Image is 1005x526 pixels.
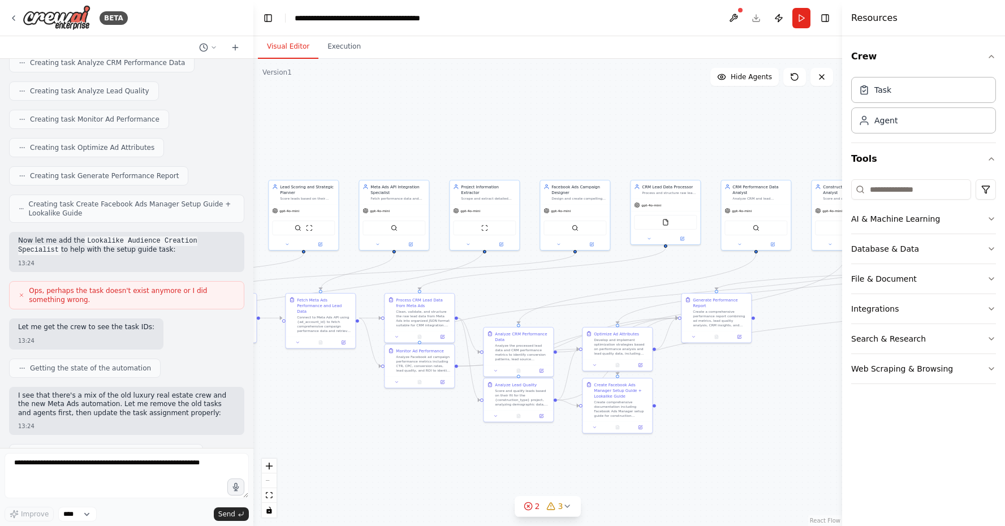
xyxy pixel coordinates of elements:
[297,297,352,314] div: Fetch Meta Ads Performance and Lead Data
[576,241,608,248] button: Open in side panel
[260,315,282,321] g: Edge from ee612729-729d-4886-90f3-b1e52d55d0f7 to 0cf295c5-0416-4d12-8ed6-e27e039684e2
[823,196,878,201] div: Score and qualify leads based on their fit for {construction_type} projects, analyzing lead data ...
[23,5,90,31] img: Logo
[384,344,455,389] div: Monitor Ad PerformanceAnalyze Facebook ad campaign performance metrics including CTR, CPC, conver...
[30,87,149,96] span: Creating task Analyze Lead Quality
[631,424,650,431] button: Open in side panel
[396,355,451,373] div: Analyze Facebook ad campaign performance metrics including CTR, CPC, conversion rates, lead quali...
[705,334,728,340] button: No output available
[306,225,313,231] img: ScrapeWebsiteTool
[594,338,649,356] div: Develop and implement optimization strategies based on performance analysis and lead quality data...
[195,41,222,54] button: Switch to previous chat
[297,315,352,333] div: Connect to Meta Ads API using {ad_account_id} to fetch comprehensive campaign performance data an...
[433,334,452,340] button: Open in side panel
[630,180,701,245] div: CRM Lead Data ProcessorProcess and structure raw lead data from Meta Ads into organized JSON form...
[681,293,752,343] div: Generate Performance ReportCreate a comprehensive performance report combining ad metrics, lead q...
[30,171,179,180] span: Creating task Generate Performance Report
[495,343,550,361] div: Analyze the processed lead data and CRM performance metrics to identify conversion patterns, lead...
[18,236,235,255] p: Now let me add the to help with the setup guide task:
[851,363,953,374] div: Web Scraping & Browsing
[449,180,520,251] div: Project Information ExtractorScrape and extract detailed project information from {project_websit...
[851,143,996,175] button: Tools
[495,389,550,407] div: Score and qualify leads based on their fit for the {construction_type} project, analyzing demogra...
[551,184,606,195] div: Facebook Ads Campaign Designer
[295,12,422,24] nav: breadcrumb
[851,72,996,143] div: Crew
[268,180,339,251] div: Lead Scoring and Strategic PlannerScore leads based on their professional profile, income potenti...
[5,507,54,521] button: Improve
[495,331,550,342] div: Analyze CRM Performance Data
[334,339,353,346] button: Open in side panel
[535,501,540,512] span: 2
[279,209,299,213] span: gpt-4o-mini
[811,180,882,251] div: Construction Lead Quality AnalystScore and qualify leads based on their fit for {construction_typ...
[851,324,996,353] button: Search & Research
[540,180,610,251] div: Facebook Ads Campaign DesignerDesign and create compelling Facebook [PERSON_NAME] for {constructi...
[721,180,791,251] div: CRM Performance Data AnalystAnalyze CRM and lead generation performance metrics to identify trend...
[851,175,996,393] div: Tools
[262,68,292,77] div: Version 1
[594,331,639,337] div: Optimize Ad Attributes
[219,253,578,290] g: Edge from f5c37872-fd0d-4f56-b5f7-d100ade324d5 to ee612729-729d-4886-90f3-b1e52d55d0f7
[851,273,917,284] div: File & Document
[483,327,554,377] div: Analyze CRM Performance DataAnalyze the processed lead data and CRM performance metrics to identi...
[732,184,787,195] div: CRM Performance Data Analyst
[309,339,333,346] button: No output available
[396,348,444,353] div: Monitor Ad Performance
[557,397,579,408] g: Edge from fb97ea4e-b332-427c-910f-41c80efad2aa to 441e70d7-aa33-44b7-9ade-dc7b865dfc65
[458,315,480,403] g: Edge from 9cebef44-6cd1-44ab-9da6-c43f000afde1 to fb97ea4e-b332-427c-910f-41c80efad2aa
[516,253,759,324] g: Edge from d5e52ca0-3f2f-4f33-b7f0-af1614a17f98 to 0ca50485-0e3f-4692-b1aa-9eb086ee1d82
[370,184,425,195] div: Meta Ads API Integration Specialist
[594,382,649,399] div: Create Facebook Ads Manager Setup Guide + Lookalike Guide
[396,297,451,308] div: Process CRM Lead Data from Meta Ads
[606,424,629,431] button: No output available
[384,293,455,343] div: Process CRM Lead Data from Meta AdsClean, validate, and structure the raw lead data from Meta Ads...
[656,315,678,352] g: Edge from fee162ee-3a92-4771-bdd2-68a8d98bd41c to f017296e-de6f-403b-8158-38adf40cf178
[417,248,940,341] g: Edge from b151fe13-adec-4f7b-868d-f4b0faf9f138 to f8443306-00cb-4020-8ea2-ba38b2f40c69
[693,297,748,308] div: Generate Performance Report
[810,518,840,524] a: React Flow attribution
[851,41,996,72] button: Crew
[227,478,244,495] button: Click to speak your automation idea
[662,219,669,226] img: FileReadTool
[18,323,154,332] p: Let me get the crew to see the task IDs:
[730,334,749,340] button: Open in side panel
[822,209,842,213] span: gpt-4o-mini
[851,11,898,25] h4: Resources
[823,184,878,195] div: Construction Lead Quality Analyst
[851,303,899,314] div: Integrations
[30,364,151,373] span: Getting the state of the automation
[29,200,235,218] span: Creating task Create Facebook Ads Manager Setup Guide + Lookalike Guide
[693,309,748,327] div: Create a comprehensive performance report combining ad metrics, lead quality analysis, CRM insigh...
[642,191,697,195] div: Process and structure raw lead data from Meta Ads into organized JSON format, cleaning and enrich...
[606,362,629,369] button: No output available
[280,184,335,195] div: Lead Scoring and Strategic Planner
[18,259,235,268] div: 13:24
[460,209,480,213] span: gpt-4o-mini
[461,196,516,201] div: Scrape and extract detailed project information from {project_website} to understand the {constru...
[557,315,678,355] g: Edge from 0ca50485-0e3f-4692-b1aa-9eb086ee1d82 to f017296e-de6f-403b-8158-38adf40cf178
[214,507,249,521] button: Send
[481,225,488,231] img: ScrapeWebsiteTool
[218,510,235,519] span: Send
[851,333,926,344] div: Search & Research
[515,496,581,517] button: 23
[285,293,356,349] div: Fetch Meta Ads Performance and Lead DataConnect to Meta Ads API using {ad_account_id} to fetch co...
[262,459,277,518] div: React Flow controls
[642,184,697,189] div: CRM Lead Data Processor
[532,368,551,374] button: Open in side panel
[572,225,579,231] img: SerperDevTool
[395,241,427,248] button: Open in side panel
[732,209,752,213] span: gpt-4o-mini
[582,327,653,372] div: Optimize Ad AttributesDevelop and implement optimization strategies based on performance analysis...
[485,241,517,248] button: Open in side panel
[318,35,370,59] button: Execution
[295,225,301,231] img: SerperDevTool
[551,196,606,201] div: Design and create compelling Facebook [PERSON_NAME] for {construction_type} projects, targeting t...
[100,11,128,25] div: BETA
[582,378,653,434] div: Create Facebook Ads Manager Setup Guide + Lookalike GuideCreate comprehensive documentation inclu...
[29,286,235,304] span: Ops, perhaps the task doesn't exist anymore or I did something wrong.
[359,315,381,369] g: Edge from 0cf295c5-0416-4d12-8ed6-e27e039684e2 to f8443306-00cb-4020-8ea2-ba38b2f40c69
[18,391,235,418] p: I see that there's a mix of the old luxury real estate crew and the new Meta Ads automation. Let ...
[874,84,891,96] div: Task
